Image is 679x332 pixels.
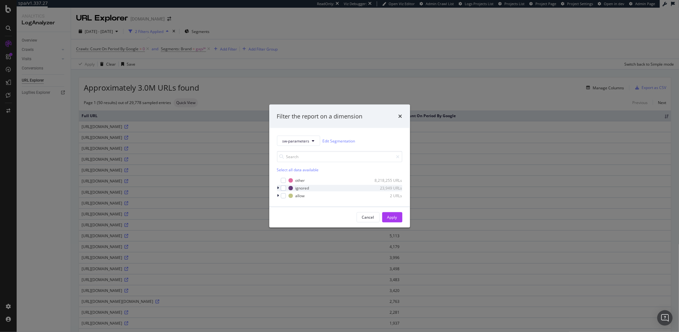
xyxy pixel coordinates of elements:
[371,185,402,191] div: 23,949 URLs
[296,193,305,198] div: allow
[387,215,397,220] div: Apply
[371,178,402,183] div: 8,218,255 URLs
[296,185,309,191] div: ignored
[269,104,410,228] div: modal
[399,112,402,120] div: times
[296,178,305,183] div: other
[282,138,310,143] span: sw-parameters
[362,215,374,220] div: Cancel
[277,151,402,162] input: Search
[323,137,355,144] a: Edit Segmentation
[382,212,402,223] button: Apply
[357,212,380,223] button: Cancel
[657,310,673,326] div: Open Intercom Messenger
[277,136,320,146] button: sw-parameters
[277,112,363,120] div: Filter the report on a dimension
[277,167,402,173] div: Select all data available
[371,193,402,198] div: 2 URLs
